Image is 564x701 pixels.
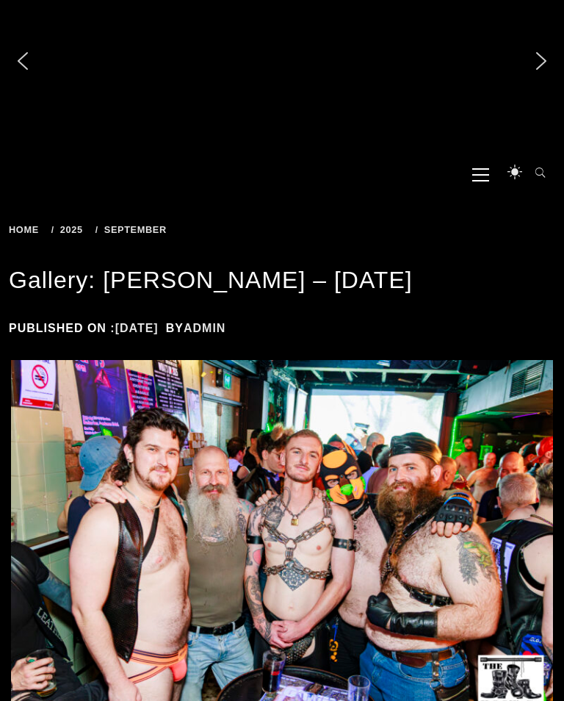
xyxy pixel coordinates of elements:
span: by [166,322,234,334]
a: September [95,224,172,235]
a: [DATE] [115,322,159,334]
span: Published on : [9,322,166,334]
h1: Gallery: [PERSON_NAME] – [DATE] [9,265,555,296]
img: previous arrow [11,49,35,73]
img: next arrow [529,49,553,73]
a: Home [9,224,44,235]
a: 2025 [51,224,88,235]
a: admin [184,322,225,334]
div: Breadcrumbs [9,225,377,235]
